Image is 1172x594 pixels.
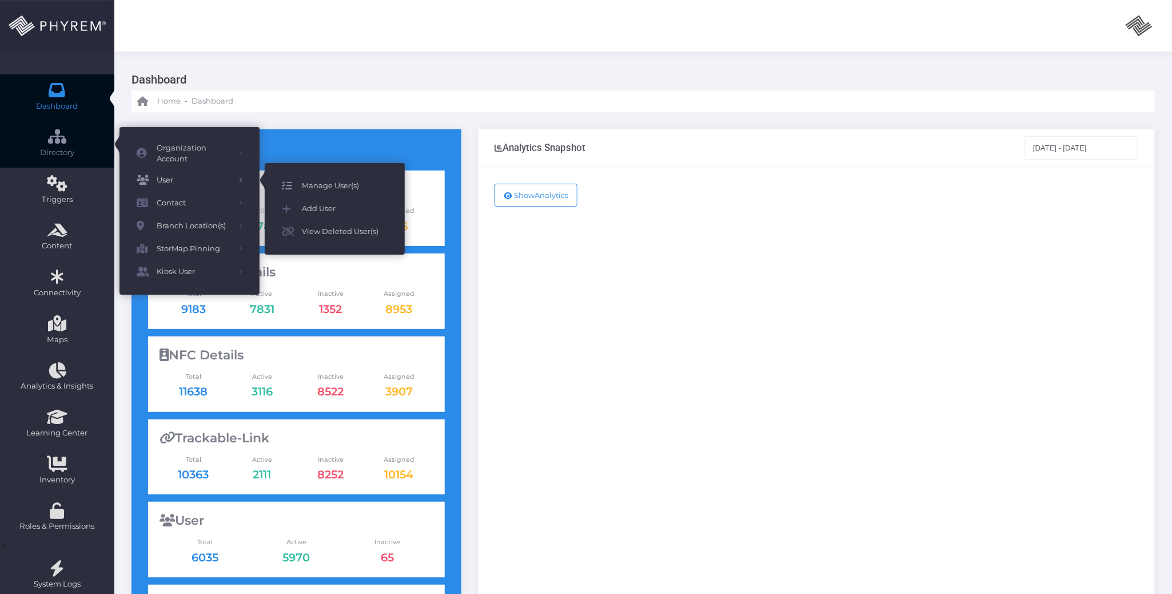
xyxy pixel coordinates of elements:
[514,191,535,200] span: Show
[157,96,181,107] span: Home
[296,372,365,382] span: Inactive
[192,551,218,564] a: 6035
[160,513,433,528] div: User
[495,184,577,207] button: ShowAnalytics
[7,474,107,486] span: Inventory
[181,302,206,316] a: 9183
[7,287,107,299] span: Connectivity
[178,468,209,481] a: 10363
[119,169,260,192] a: User
[296,289,365,299] span: Inactive
[319,302,342,316] a: 1352
[365,372,433,382] span: Assigned
[317,468,344,481] a: 8252
[296,455,365,465] span: Inactive
[7,381,107,392] span: Analytics & Insights
[265,197,405,220] a: Add User
[157,173,231,188] span: User
[386,302,413,316] a: 8953
[365,455,433,465] span: Assigned
[253,468,271,481] a: 2111
[183,96,189,107] li: -
[180,385,208,398] a: 11638
[282,551,310,564] a: 5970
[119,237,260,260] a: StorMap Pinning
[157,142,231,165] span: Organization Account
[265,175,405,197] a: Manage User(s)
[265,220,405,243] a: View Deleted User(s)
[119,215,260,237] a: Branch Location(s)
[47,334,67,346] span: Maps
[131,69,1146,90] h3: Dashboard
[7,240,107,252] span: Content
[252,385,273,398] a: 3116
[7,579,107,590] span: System Logs
[7,427,107,439] span: Learning Center
[157,196,231,211] span: Contact
[250,302,274,316] a: 7831
[302,201,388,216] span: Add User
[228,372,296,382] span: Active
[302,179,388,193] span: Manage User(s)
[137,90,181,112] a: Home
[160,455,228,465] span: Total
[157,219,231,233] span: Branch Location(s)
[160,372,228,382] span: Total
[342,537,433,547] span: Inactive
[160,431,433,446] div: Trackable-Link
[160,265,433,280] div: QR-Code Details
[157,241,231,256] span: StorMap Pinning
[250,537,342,547] span: Active
[37,101,78,112] span: Dashboard
[385,468,414,481] a: 10154
[495,142,585,153] div: Analytics Snapshot
[228,455,296,465] span: Active
[119,138,260,169] a: Organization Account
[192,96,233,107] span: Dashboard
[7,521,107,532] span: Roles & Permissions
[119,260,260,283] a: Kiosk User
[381,551,394,564] a: 65
[1024,136,1139,159] input: Select Date Range
[365,289,433,299] span: Assigned
[385,385,413,398] a: 3907
[302,224,388,239] span: View Deleted User(s)
[317,385,344,398] a: 8522
[192,90,233,112] a: Dashboard
[228,289,296,299] span: Active
[7,147,107,159] span: Directory
[119,192,260,215] a: Contact
[7,194,107,205] span: Triggers
[160,537,251,547] span: Total
[157,264,231,279] span: Kiosk User
[160,348,433,363] div: NFC Details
